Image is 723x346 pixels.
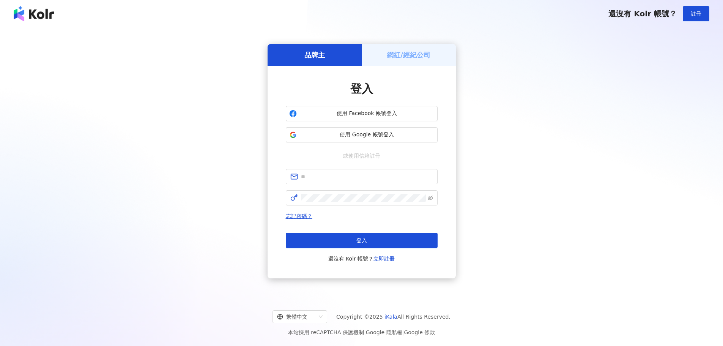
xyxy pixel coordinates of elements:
[402,329,404,335] span: |
[428,195,433,201] span: eye-invisible
[286,106,438,121] button: 使用 Facebook 帳號登入
[277,311,316,323] div: 繁體中文
[683,6,709,21] button: 註冊
[286,233,438,248] button: 登入
[14,6,54,21] img: logo
[373,256,395,262] a: 立即註冊
[328,254,395,263] span: 還沒有 Kolr 帳號？
[387,50,430,60] h5: 網紅/經紀公司
[300,131,434,139] span: 使用 Google 帳號登入
[304,50,325,60] h5: 品牌主
[300,110,434,117] span: 使用 Facebook 帳號登入
[356,237,367,243] span: 登入
[384,314,397,320] a: iKala
[350,82,373,95] span: 登入
[364,329,366,335] span: |
[338,152,386,160] span: 或使用信箱註冊
[286,213,312,219] a: 忘記密碼？
[336,312,450,321] span: Copyright © 2025 All Rights Reserved.
[404,329,435,335] a: Google 條款
[366,329,402,335] a: Google 隱私權
[691,11,701,17] span: 註冊
[286,127,438,142] button: 使用 Google 帳號登入
[608,9,677,18] span: 還沒有 Kolr 帳號？
[288,328,435,337] span: 本站採用 reCAPTCHA 保護機制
